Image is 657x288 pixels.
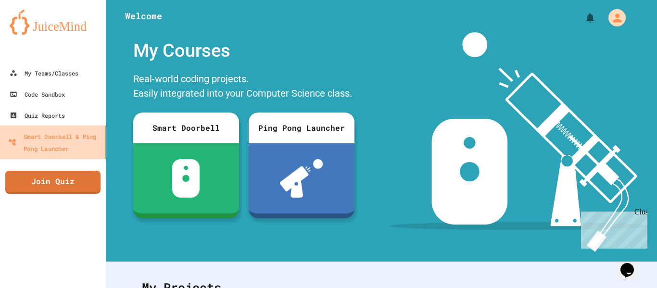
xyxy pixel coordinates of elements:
div: Smart Doorbell & Ping Pong Launcher [8,130,101,154]
a: Join Quiz [5,171,101,194]
img: banner-image-my-projects.png [390,32,648,252]
img: ppl-with-ball.png [280,159,323,198]
iframe: chat widget [577,208,647,249]
img: sdb-white.svg [172,159,200,198]
div: Smart Doorbell [133,113,239,143]
div: My Teams/Classes [10,67,78,79]
div: My Account [598,7,628,29]
img: logo-orange.svg [10,10,96,35]
div: Ping Pong Launcher [249,113,354,143]
div: Chat with us now!Close [4,4,66,61]
div: Real-world coding projects. Easily integrated into your Computer Science class. [128,69,359,105]
div: Code Sandbox [10,88,65,100]
div: My Notifications [567,10,598,26]
iframe: chat widget [617,250,647,278]
div: My Courses [128,32,359,69]
div: Quiz Reports [10,110,65,121]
